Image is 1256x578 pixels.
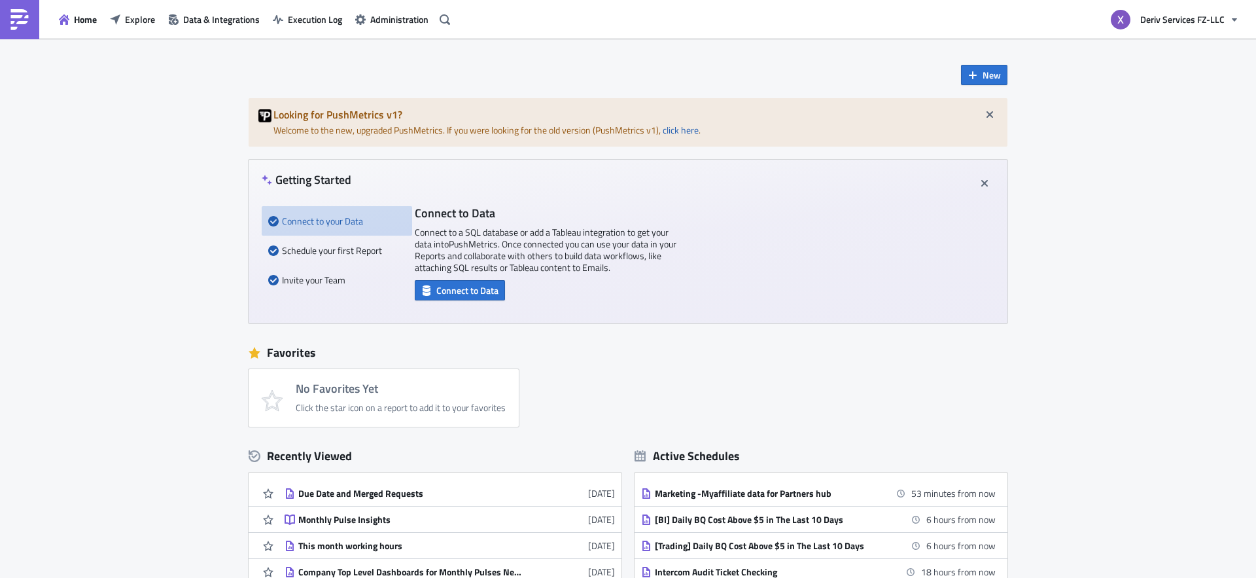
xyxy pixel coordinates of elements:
button: Connect to Data [415,280,505,300]
div: Invite your Team [268,265,395,295]
span: Data & Integrations [183,12,260,26]
time: 2025-09-08 12:00 [911,486,996,500]
time: 2025-09-08 17:30 [926,539,996,552]
span: Execution Log [288,12,342,26]
span: Deriv Services FZ-LLC [1140,12,1225,26]
div: Company Top Level Dashboards for Monthly Pulses New (announce_monthly_pulses) [298,566,527,578]
button: Administration [349,9,435,29]
time: 2025-07-01T10:47:40Z [588,513,615,526]
div: Monthly Pulse Insights [298,514,527,526]
a: click here [663,123,699,137]
a: Marketing -Myaffiliate data for Partners hub53 minutes from now [641,480,996,506]
div: Marketing -Myaffiliate data for Partners hub [655,488,884,499]
img: Avatar [1109,9,1132,31]
span: Connect to Data [436,283,498,297]
button: Explore [103,9,162,29]
div: This month working hours [298,540,527,552]
h5: Looking for PushMetrics v1? [273,109,998,120]
button: Home [52,9,103,29]
span: Administration [370,12,428,26]
button: Deriv Services FZ-LLC [1103,5,1246,34]
span: Explore [125,12,155,26]
div: [Trading] Daily BQ Cost Above $5 in The Last 10 Days [655,540,884,552]
div: Connect to your Data [268,206,395,236]
h4: Connect to Data [415,206,676,220]
div: Intercom Audit Ticket Checking [655,566,884,578]
div: [BI] Daily BQ Cost Above $5 in The Last 10 Days [655,514,884,526]
div: Favorites [249,343,1007,363]
a: [Trading] Daily BQ Cost Above $5 in The Last 10 Days6 hours from now [641,533,996,558]
span: Home [74,12,97,26]
button: Data & Integrations [162,9,266,29]
a: Due Date and Merged Requests[DATE] [285,480,615,506]
div: Click the star icon on a report to add it to your favorites [296,402,506,414]
a: Monthly Pulse Insights[DATE] [285,507,615,532]
div: Active Schedules [635,448,740,463]
p: Connect to a SQL database or add a Tableau integration to get your data into PushMetrics . Once c... [415,226,676,274]
div: Due Date and Merged Requests [298,488,527,499]
time: 2025-09-08 17:30 [926,513,996,526]
a: [BI] Daily BQ Cost Above $5 in The Last 10 Days6 hours from now [641,507,996,532]
img: PushMetrics [9,9,30,30]
button: New [961,65,1007,85]
div: Welcome to the new, upgraded PushMetrics. If you were looking for the old version (PushMetrics v1... [249,98,1007,147]
time: 2025-04-30T05:21:19Z [588,539,615,552]
span: New [983,68,1001,82]
time: 2025-08-14T05:10:02Z [588,486,615,500]
button: Execution Log [266,9,349,29]
a: This month working hours[DATE] [285,533,615,558]
div: Schedule your first Report [268,236,395,265]
a: Connect to Data [415,282,505,296]
div: Recently Viewed [249,446,621,466]
h4: No Favorites Yet [296,382,506,395]
h4: Getting Started [262,173,351,187]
